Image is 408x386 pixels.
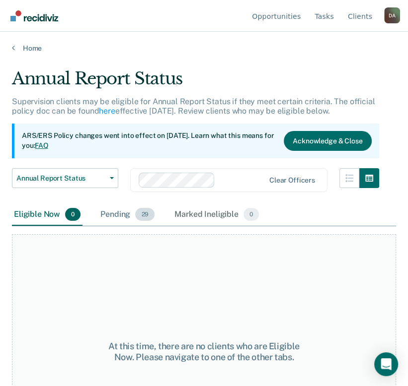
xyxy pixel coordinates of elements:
[384,7,400,23] button: Profile dropdown button
[384,7,400,23] div: D A
[35,141,49,149] a: FAQ
[12,68,379,97] div: Annual Report Status
[244,208,259,221] span: 0
[284,131,372,151] button: Acknowledge & Close
[12,97,375,116] p: Supervision clients may be eligible for Annual Report Status if they meet certain criteria. The o...
[172,204,261,226] div: Marked Ineligible0
[98,204,157,226] div: Pending29
[12,168,118,188] button: Annual Report Status
[269,176,315,185] div: Clear officers
[10,10,58,21] img: Recidiviz
[108,341,300,362] div: At this time, there are no clients who are Eligible Now. Please navigate to one of the other tabs.
[22,131,276,150] p: ARS/ERS Policy changes went into effect on [DATE]. Learn what this means for you:
[16,174,106,183] span: Annual Report Status
[374,352,398,376] div: Open Intercom Messenger
[65,208,81,221] span: 0
[12,44,396,53] a: Home
[135,208,155,221] span: 29
[99,106,115,116] a: here
[12,204,82,226] div: Eligible Now0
